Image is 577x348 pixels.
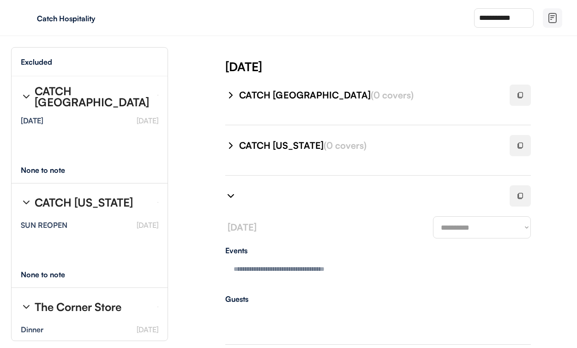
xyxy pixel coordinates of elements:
[228,221,257,233] font: [DATE]
[225,295,531,303] div: Guests
[225,90,236,101] img: chevron-right%20%281%29.svg
[547,12,558,24] img: file-02.svg
[225,140,236,151] img: chevron-right%20%281%29.svg
[371,89,414,101] font: (0 covers)
[21,91,32,102] img: chevron-right%20%281%29.svg
[239,89,499,102] div: CATCH [GEOGRAPHIC_DATA]
[35,301,121,312] div: The Corner Store
[21,271,82,278] div: None to note
[37,15,153,22] div: Catch Hospitality
[21,221,67,229] div: SUN REOPEN
[18,11,33,25] img: yH5BAEAAAAALAAAAAABAAEAAAIBRAA7
[21,58,52,66] div: Excluded
[35,85,150,108] div: CATCH [GEOGRAPHIC_DATA]
[21,197,32,208] img: chevron-right%20%281%29.svg
[225,58,577,75] div: [DATE]
[21,166,82,174] div: None to note
[137,325,158,334] font: [DATE]
[35,197,133,208] div: CATCH [US_STATE]
[137,116,158,125] font: [DATE]
[225,190,236,201] img: chevron-right%20%281%29.svg
[239,139,499,152] div: CATCH [US_STATE]
[225,247,531,254] div: Events
[137,220,158,230] font: [DATE]
[21,301,32,312] img: chevron-right%20%281%29.svg
[324,140,367,151] font: (0 covers)
[21,326,43,333] div: Dinner
[21,117,43,124] div: [DATE]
